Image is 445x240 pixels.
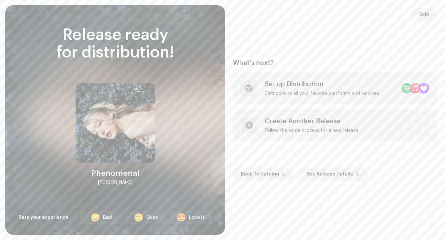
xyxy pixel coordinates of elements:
[103,214,112,221] div: Bad
[91,168,140,179] div: Phenomenal
[265,117,358,125] div: Create Another Release
[233,109,437,141] re-a-post-create-item: Create Another Release
[13,26,217,61] div: Release ready for distribution!
[18,215,69,220] span: Rate your experience
[299,168,367,181] button: See Release Details
[411,8,437,21] button: Skip
[233,168,293,181] button: Back To Catalog
[241,168,279,181] span: Back To Catalog
[176,214,186,221] div: 😍
[265,80,379,88] div: Set up Distribution
[90,214,100,221] div: 😞
[76,83,155,163] img: 918831e2-8168-4ec3-84df-180867041601
[189,214,206,221] div: Love it!
[233,72,437,104] re-a-post-create-item: Set up Distribution
[98,179,133,186] div: [PERSON_NAME]
[307,168,353,181] span: See Release Details
[233,59,437,67] div: What's next?
[134,214,144,221] div: 🙂
[146,214,158,221] div: Okay
[265,128,358,133] div: Follow the same process for a new release
[265,91,379,96] div: Distribute to all your favorite platforms and services
[419,8,429,21] span: Skip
